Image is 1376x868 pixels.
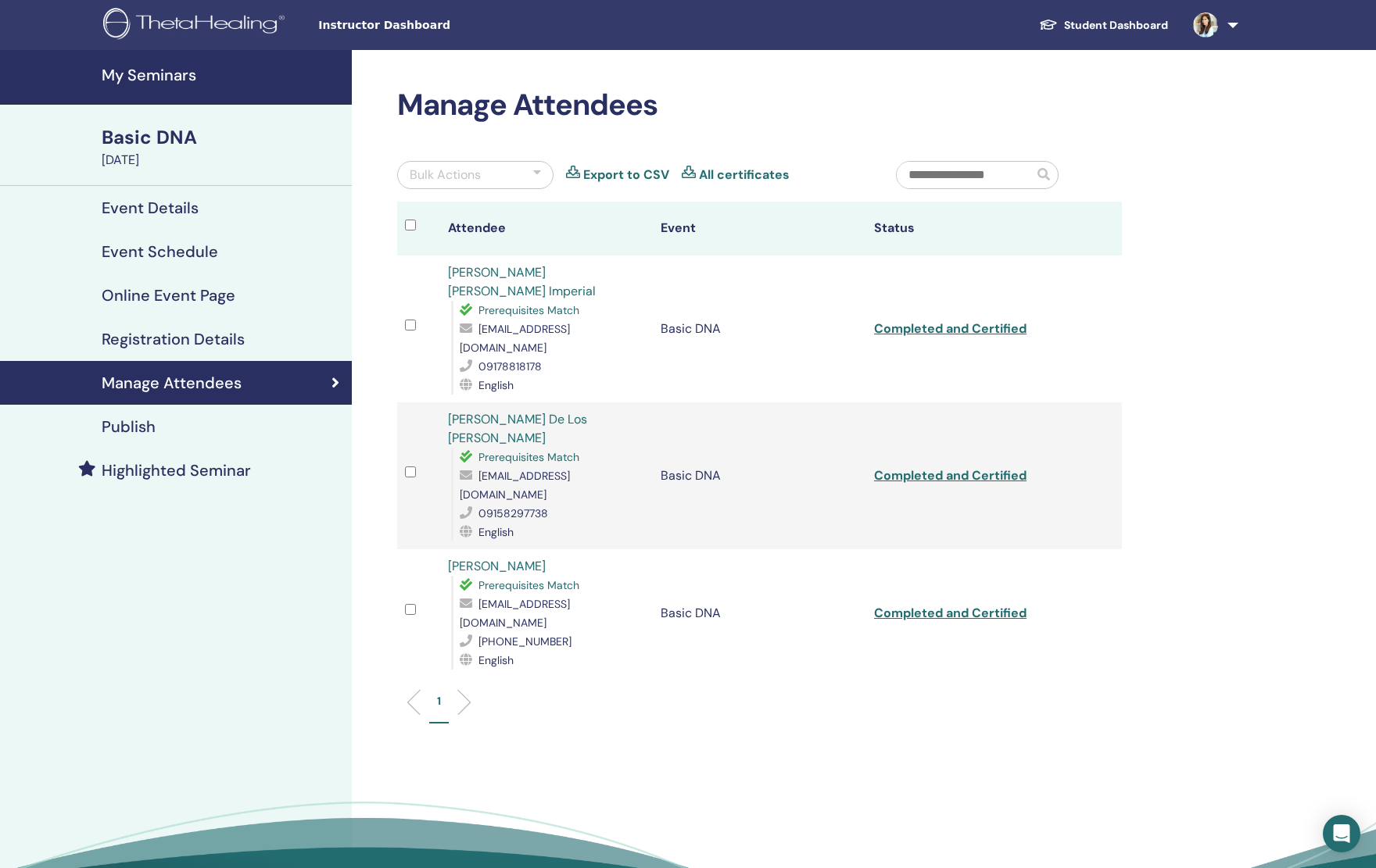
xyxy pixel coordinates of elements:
a: Student Dashboard [1027,11,1181,40]
a: Completed and Certified [874,467,1027,484]
h4: Online Event Page [102,286,235,305]
span: Prerequisites Match [478,303,579,317]
td: Basic DNA [653,402,866,549]
span: Instructor Dashboard [318,17,553,34]
th: Attendee [440,202,654,255]
span: 09158297738 [478,506,548,520]
td: Basic DNA [653,255,866,402]
p: 1 [437,693,441,709]
span: English [478,653,514,667]
a: Basic DNA[DATE] [92,124,352,170]
h4: Registration Details [102,330,245,348]
span: [EMAIL_ADDRESS][DOMAIN_NAME] [460,469,570,502]
img: graduation-cap-white.svg [1039,18,1058,31]
a: Completed and Certified [874,320,1027,337]
th: Status [866,202,1080,255]
span: [PHONE_NUMBER] [478,634,572,648]
h4: My Seminars [102,66,342,84]
a: All certificates [699,166,790,184]
div: Basic DNA [102,124,342,151]
img: default.jpg [1193,13,1218,38]
a: Completed and Certified [874,605,1027,621]
div: Bulk Actions [410,166,481,184]
span: 09178818178 [478,359,542,373]
th: Event [653,202,866,255]
span: [EMAIL_ADDRESS][DOMAIN_NAME] [460,597,570,630]
h2: Manage Attendees [397,88,1122,123]
img: logo.png [103,8,290,43]
h4: Event Schedule [102,242,218,261]
h4: Highlighted Seminar [102,461,251,480]
div: [DATE] [102,151,342,170]
a: Export to CSV [583,166,669,184]
h4: Manage Attendees [102,373,242,392]
span: [EMAIL_ADDRESS][DOMAIN_NAME] [460,322,570,355]
td: Basic DNA [653,549,866,677]
span: English [478,378,514,392]
span: Prerequisites Match [478,578,579,592]
a: [PERSON_NAME] De Los [PERSON_NAME] [448,411,587,446]
span: English [478,525,514,539]
a: [PERSON_NAME] [PERSON_NAME] Imperial [448,264,596,299]
span: Prerequisites Match [478,450,579,464]
a: [PERSON_NAME] [448,558,546,574]
h4: Event Details [102,198,199,217]
h4: Publish [102,417,156,436]
div: Open Intercom Messenger [1323,815,1360,852]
